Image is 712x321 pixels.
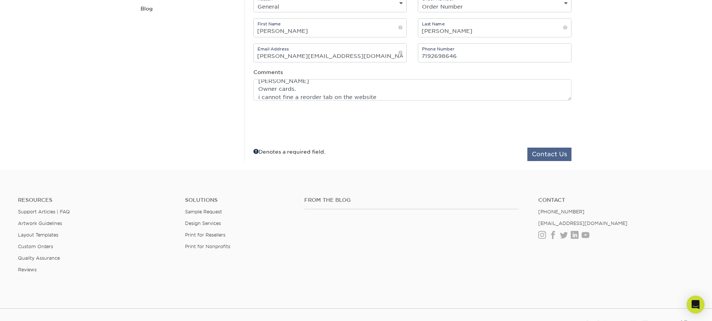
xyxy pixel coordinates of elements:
a: Quality Assurance [18,255,60,261]
iframe: reCAPTCHA [458,109,571,139]
iframe: Google Customer Reviews [2,298,64,318]
a: [EMAIL_ADDRESS][DOMAIN_NAME] [538,220,628,226]
a: Support Articles | FAQ [18,209,70,214]
a: Print for Nonprofits [185,244,230,249]
a: Sample Request [185,209,222,214]
a: Layout Templates [18,232,58,238]
h4: Resources [18,197,174,203]
a: Print for Resellers [185,232,225,238]
a: Design Services [185,220,221,226]
div: Denotes a required field. [253,148,326,155]
h4: Solutions [185,197,293,203]
h4: From the Blog [304,197,518,203]
a: Contact [538,197,694,203]
a: Reviews [18,267,37,272]
label: Comments [253,68,283,76]
button: Contact Us [527,148,571,161]
a: Custom Orders [18,244,53,249]
div: Open Intercom Messenger [687,296,705,314]
a: Blog [138,2,238,15]
a: [PHONE_NUMBER] [538,209,585,214]
a: Artwork Guidelines [18,220,62,226]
